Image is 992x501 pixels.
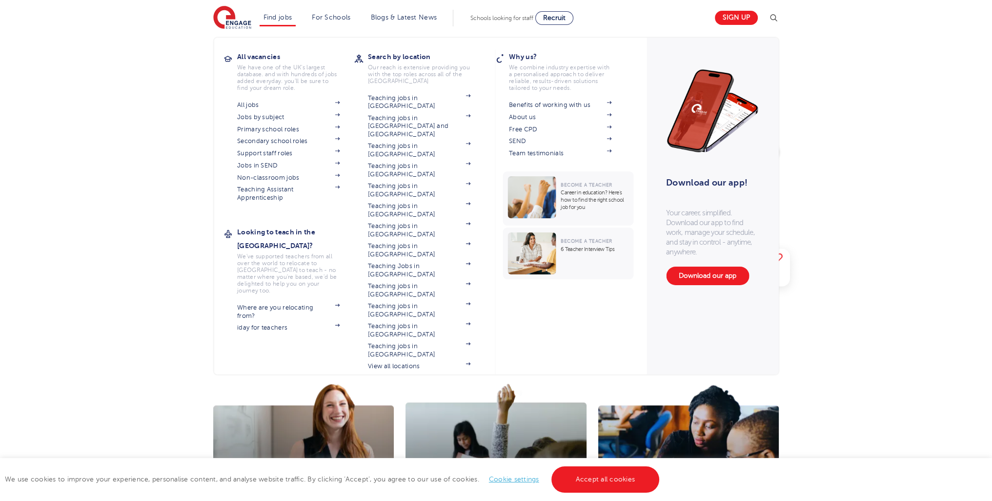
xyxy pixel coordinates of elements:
[5,476,662,483] span: We use cookies to improve your experience, personalise content, and analyse website traffic. By c...
[371,14,437,21] a: Blogs & Latest News
[509,101,611,109] a: Benefits of working with us
[312,14,350,21] a: For Schools
[509,125,611,133] a: Free CPD
[561,238,612,244] span: Become a Teacher
[237,186,340,202] a: Teaching Assistant Apprenticeship
[666,172,754,193] h3: Download our app!
[509,50,626,63] h3: Why us?
[715,11,758,25] a: Sign up
[368,64,470,84] p: Our reach is extensive providing you with the top roles across all of the [GEOGRAPHIC_DATA]
[368,262,470,278] a: Teaching Jobs in [GEOGRAPHIC_DATA]
[237,64,340,91] p: We have one of the UK's largest database. and with hundreds of jobs added everyday. you'll be sur...
[503,228,636,279] a: Become a Teacher6 Teacher Interview Tips
[509,50,626,91] a: Why us?We combine industry expertise with a personalised approach to deliver reliable, results-dr...
[263,14,292,21] a: Find jobs
[368,302,470,318] a: Teaching jobs in [GEOGRAPHIC_DATA]
[368,222,470,238] a: Teaching jobs in [GEOGRAPHIC_DATA]
[503,171,636,226] a: Become a TeacherCareer in education? Here’s how to find the right school job for you
[535,11,573,25] a: Recruit
[237,174,340,182] a: Non-classroom jobs
[237,304,340,320] a: Where are you relocating from?
[509,149,611,157] a: Team testimonials
[561,246,628,253] p: 6 Teacher Interview Tips
[666,267,749,285] a: Download our app
[237,225,354,252] h3: Looking to teach in the [GEOGRAPHIC_DATA]?
[368,202,470,218] a: Teaching jobs in [GEOGRAPHIC_DATA]
[213,6,251,30] img: Engage Education
[509,137,611,145] a: SEND
[368,162,470,178] a: Teaching jobs in [GEOGRAPHIC_DATA]
[368,94,470,110] a: Teaching jobs in [GEOGRAPHIC_DATA]
[368,322,470,338] a: Teaching jobs in [GEOGRAPHIC_DATA]
[237,162,340,169] a: Jobs in SEND
[237,253,340,294] p: We've supported teachers from all over the world to relocate to [GEOGRAPHIC_DATA] to teach - no m...
[368,142,470,158] a: Teaching jobs in [GEOGRAPHIC_DATA]
[509,64,611,91] p: We combine industry expertise with a personalised approach to deliver reliable, results-driven so...
[368,362,470,370] a: View all locations
[237,149,340,157] a: Support staff roles
[237,324,340,332] a: iday for teachers
[368,50,485,63] h3: Search by location
[368,50,485,84] a: Search by locationOur reach is extensive providing you with the top roles across all of the [GEOG...
[509,113,611,121] a: About us
[368,242,470,258] a: Teaching jobs in [GEOGRAPHIC_DATA]
[561,189,628,211] p: Career in education? Here’s how to find the right school job for you
[666,208,759,257] p: Your career, simplified. Download our app to find work, manage your schedule, and stay in control...
[489,476,539,483] a: Cookie settings
[237,225,354,294] a: Looking to teach in the [GEOGRAPHIC_DATA]?We've supported teachers from all over the world to rel...
[237,101,340,109] a: All jobs
[551,466,660,493] a: Accept all cookies
[237,125,340,133] a: Primary school roles
[368,182,470,198] a: Teaching jobs in [GEOGRAPHIC_DATA]
[368,342,470,358] a: Teaching jobs in [GEOGRAPHIC_DATA]
[368,114,470,138] a: Teaching jobs in [GEOGRAPHIC_DATA] and [GEOGRAPHIC_DATA]
[237,50,354,91] a: All vacanciesWe have one of the UK's largest database. and with hundreds of jobs added everyday. ...
[237,137,340,145] a: Secondary school roles
[543,14,566,21] span: Recruit
[237,113,340,121] a: Jobs by subject
[237,50,354,63] h3: All vacancies
[470,15,533,21] span: Schools looking for staff
[561,182,612,188] span: Become a Teacher
[368,282,470,298] a: Teaching jobs in [GEOGRAPHIC_DATA]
